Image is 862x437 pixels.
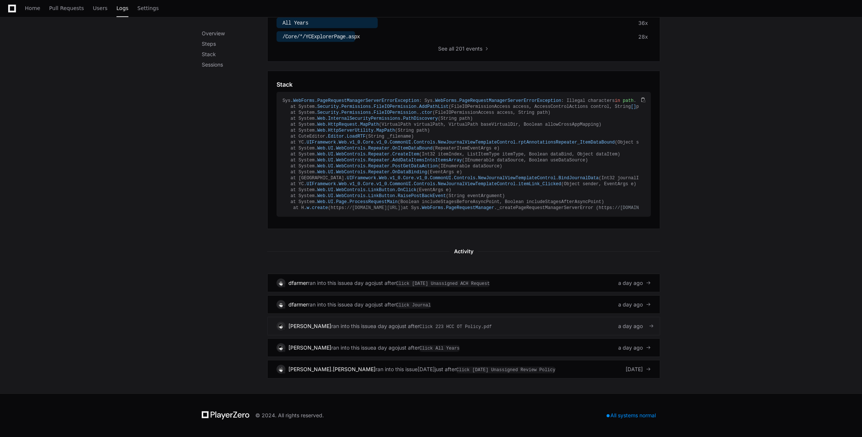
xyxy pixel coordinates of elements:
[374,301,431,308] div: just after
[325,199,333,205] span: .UI
[277,80,293,89] h1: Stack
[25,6,40,10] span: Home
[288,366,376,372] a: [PERSON_NAME].[PERSON_NAME]
[347,199,398,205] span: .ProcessRequestMain
[202,40,267,48] p: Steps
[638,33,648,41] div: 28x
[435,366,555,373] div: just after
[333,199,347,205] span: .Page
[373,322,398,330] div: a day ago
[93,6,108,10] span: Users
[390,170,427,175] span: .OnDataBinding
[615,205,671,211] span: //[DOMAIN_NAME][URL])
[325,152,333,157] span: .UI
[202,61,267,68] p: Sessions
[49,6,84,10] span: Pull Requests
[365,170,390,175] span: .Repeater
[376,176,387,181] span: .Web
[315,110,339,115] span: .Security
[277,80,651,89] app-pz-page-link-header: Stack
[315,104,339,109] span: .Security
[618,344,643,351] span: a day ago
[344,134,366,139] span: .LoadRTF
[315,199,325,205] span: .Web
[333,193,365,199] span: .WebControls
[288,323,331,329] a: [PERSON_NAME]
[414,176,427,181] span: .v1_0
[267,317,660,335] a: [PERSON_NAME]ran into this issuea day agojust afterClick 223 HCC OT Policy.pdfa day ago
[516,181,561,187] span: .itemLink_Clicked
[395,187,416,193] span: .OnClick
[400,176,414,181] span: .Core
[315,187,325,193] span: .Web
[387,140,411,145] span: .CommonUI
[315,170,325,175] span: .Web
[282,20,308,26] span: All Years
[390,164,438,169] span: .PostGetDataAction
[556,176,599,181] span: .BindJournalData
[344,176,376,181] span: .UIFramework
[457,98,561,103] span: .PageRequestManagerServerErrorException
[374,181,387,187] span: .v1_0
[390,146,432,151] span: .OnItemDataBound
[365,187,395,193] span: .LinkButton
[282,98,639,211] div: Sys : Sys : Illegal characters . at System (String str, Boolean onlyCheckExtras) at System (FileI...
[365,158,390,163] span: .Repeater
[325,193,333,199] span: .UI
[291,98,315,103] span: .WebForms
[360,181,374,187] span: .Core
[350,301,374,308] div: a day ago
[315,146,325,151] span: .Web
[376,366,418,373] span: ran into this issue
[398,344,460,351] div: just after
[411,140,435,145] span: .Controls
[315,98,419,103] span: .PageRequestManagerServerErrorException
[277,301,284,308] img: 9.svg
[325,170,333,175] span: .UI
[116,6,128,10] span: Logs
[288,280,308,286] a: dfarmer
[516,140,615,145] span: .rptAnnotationsRepeater_ItemDataBound
[347,140,360,145] span: .v1_0
[411,181,435,187] span: .Controls
[325,164,333,169] span: .UI
[315,128,325,133] span: .Web
[374,128,395,133] span: .MapPath
[288,301,308,308] a: dfarmer
[451,176,476,181] span: .Controls
[304,140,336,145] span: .UIFramework
[277,366,284,373] img: 4.svg
[267,338,660,357] a: [PERSON_NAME]ran into this issuea day agojust afterClick All Yearsa day ago
[476,176,556,181] span: .NewJournalViewTemplateControl
[309,205,328,211] span: .create
[390,152,419,157] span: .CreateItem
[315,122,325,127] span: .Web
[390,158,462,163] span: .AddDataItemsIntoItemsArray
[387,176,400,181] span: .v1_0
[419,345,460,352] span: Click All Years
[418,366,435,373] div: [DATE]
[416,104,448,109] span: .AddPathList
[325,134,344,139] span: .Editor
[333,146,365,151] span: .WebControls
[432,98,457,103] span: .WebForms
[435,140,516,145] span: .NewJournalViewTemplateControl
[618,301,643,308] span: a day ago
[365,193,395,199] span: .LinkButton
[267,295,660,314] a: dfarmerran into this issuea day agojust afterClick Journala day ago
[400,116,438,121] span: .PathDiscovery
[267,274,660,292] a: dfarmerran into this issuea day agojust afterClick [DATE] Unassigned ACH Requesta day ago
[315,152,325,157] span: .Web
[350,279,374,287] div: a day ago
[374,140,387,145] span: .v1_0
[339,110,371,115] span: .Permissions
[427,176,451,181] span: .CommonUI
[347,181,360,187] span: .v1_0
[325,122,357,127] span: .HttpRequest
[374,279,490,287] div: just after
[396,302,431,309] span: Click Journal
[333,187,365,193] span: .WebControls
